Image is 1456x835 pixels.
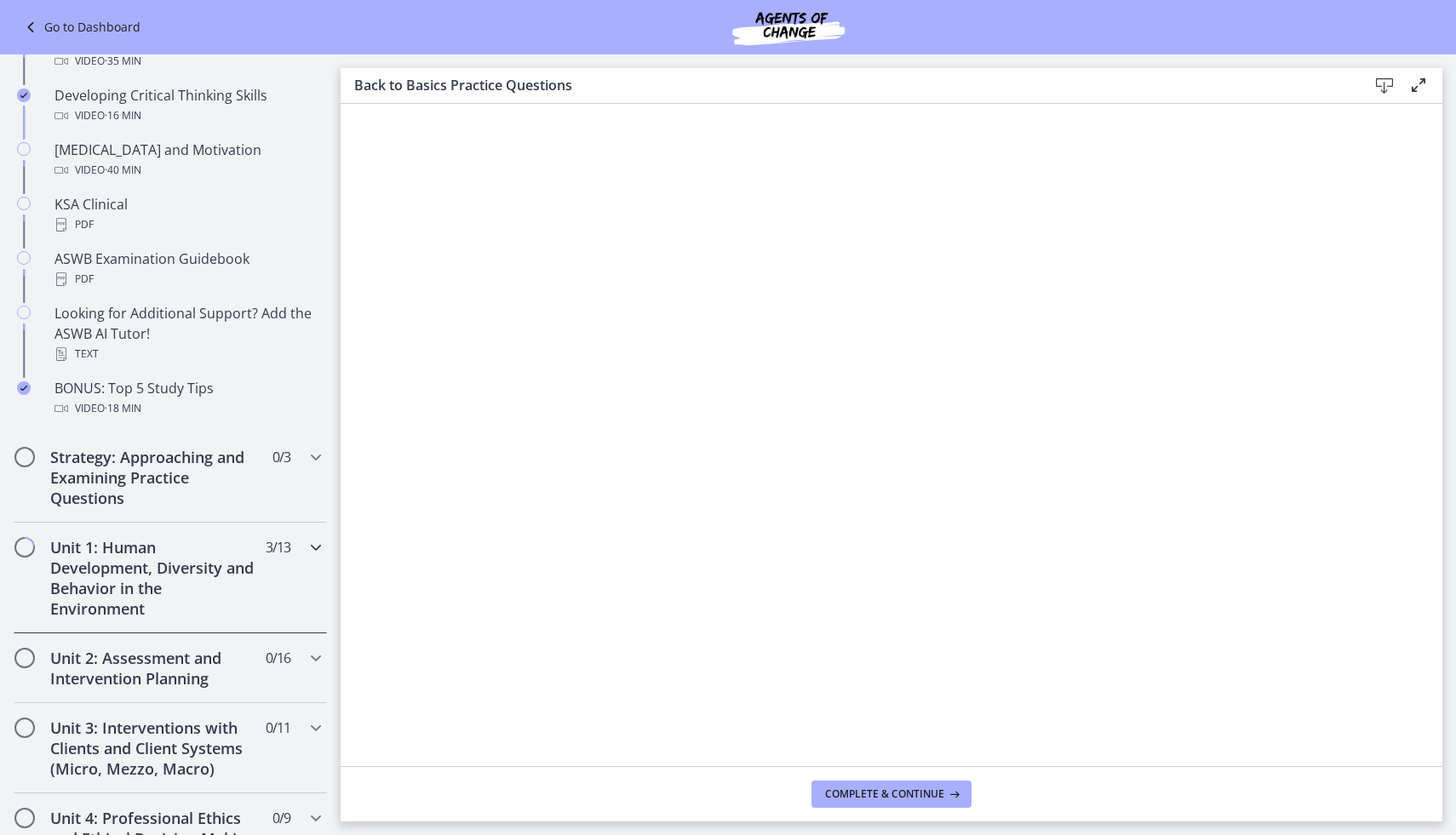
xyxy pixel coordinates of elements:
[17,89,31,102] i: Completed
[17,381,31,395] i: Completed
[54,214,320,235] div: PDF
[54,194,320,235] div: KSA Clinical
[105,398,141,419] span: · 18 min
[50,447,258,508] h2: Strategy: Approaching and Examining Practice Questions
[825,787,944,801] span: Complete & continue
[54,303,320,364] div: Looking for Additional Support? Add the ASWB AI Tutor!
[20,17,140,37] a: Go to Dashboard
[54,106,320,126] div: Video
[50,648,258,689] h2: Unit 2: Assessment and Intervention Planning
[105,51,141,71] span: · 35 min
[54,249,320,289] div: ASWB Examination Guidebook
[354,75,1340,95] h3: Back to Basics Practice Questions
[54,398,320,419] div: Video
[266,718,290,738] span: 0 / 11
[266,537,290,558] span: 3 / 13
[54,51,320,71] div: Video
[105,106,141,126] span: · 16 min
[50,718,258,779] h2: Unit 3: Interventions with Clients and Client Systems (Micro, Mezzo, Macro)
[105,160,141,180] span: · 40 min
[811,781,972,808] button: Complete & continue
[54,269,320,289] div: PDF
[54,85,320,126] div: Developing Critical Thinking Skills
[54,160,320,180] div: Video
[272,447,290,467] span: 0 / 3
[272,808,290,828] span: 0 / 9
[54,378,320,419] div: BONUS: Top 5 Study Tips
[50,537,258,619] h2: Unit 1: Human Development, Diversity and Behavior in the Environment
[686,7,891,48] img: Agents of Change
[54,344,320,364] div: Text
[54,140,320,180] div: [MEDICAL_DATA] and Motivation
[266,648,290,668] span: 0 / 16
